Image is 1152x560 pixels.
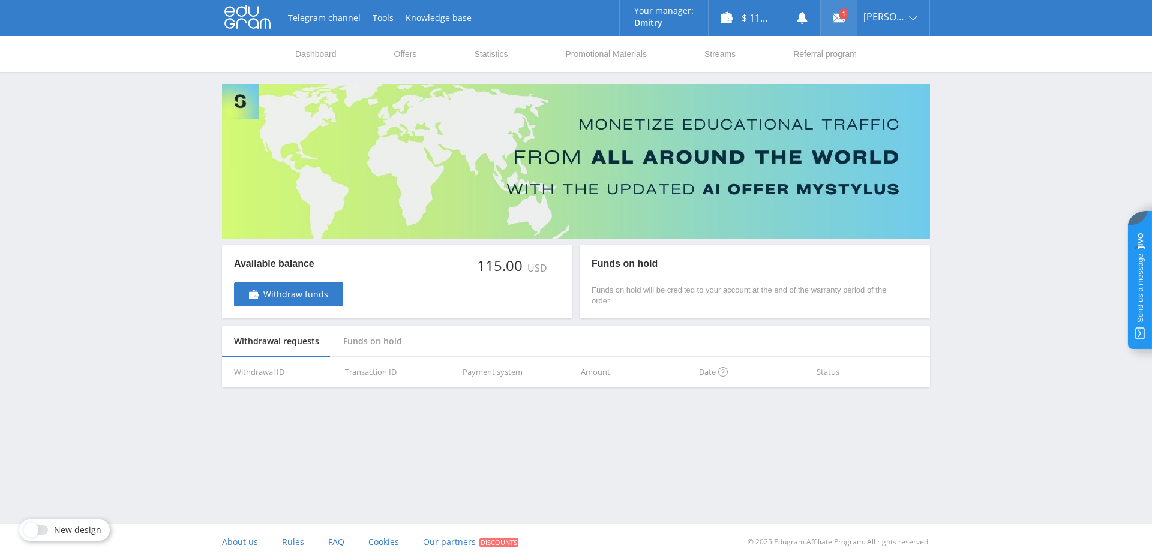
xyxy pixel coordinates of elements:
[368,524,399,560] a: Cookies
[331,326,414,357] div: Funds on hold
[263,290,328,299] span: Withdraw funds
[423,536,476,547] span: Our partners
[565,36,648,72] a: Promotional Materials
[576,357,694,387] th: Amount
[479,538,518,547] span: Discounts
[222,524,258,560] a: About us
[54,525,101,535] span: New design
[222,357,340,387] th: Withdrawal ID
[340,357,458,387] th: Transaction ID
[234,257,343,270] p: Available balance
[423,524,518,560] a: Our partners Discounts
[476,257,525,274] div: 115.00
[473,36,509,72] a: Statistics
[234,282,343,306] a: Withdraw funds
[328,536,344,547] span: FAQ
[222,536,258,547] span: About us
[328,524,344,560] a: FAQ
[694,357,812,387] th: Date
[222,84,930,239] img: Banner
[812,357,930,387] th: Status
[294,36,338,72] a: Dashboard
[458,357,576,387] th: Payment system
[592,257,894,270] p: Funds on hold
[863,12,905,22] span: [PERSON_NAME]
[634,6,694,16] p: Your manager:
[634,18,694,28] p: Dmitry
[393,36,418,72] a: Offers
[222,326,331,357] div: Withdrawal requests
[282,536,304,547] span: Rules
[792,36,858,72] a: Referral program
[703,36,737,72] a: Streams
[282,524,304,560] a: Rules
[582,524,930,560] div: © 2025 Edugram Affiliate Program. All rights reserved.
[525,263,548,273] div: USD
[592,285,894,306] p: Funds on hold will be credited to your account at the end of the warranty period of the order
[368,536,399,547] span: Cookies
